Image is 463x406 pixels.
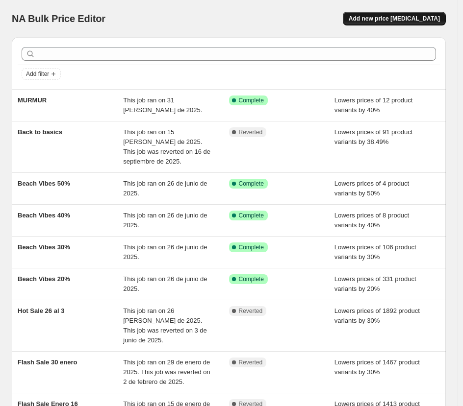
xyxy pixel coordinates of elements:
[123,358,210,385] span: This job ran on 29 de enero de 2025. This job was reverted on 2 de febrero de 2025.
[239,307,263,315] span: Reverted
[334,358,420,376] span: Lowers prices of 1467 product variants by 30%
[349,15,440,23] span: Add new price [MEDICAL_DATA]
[18,275,70,283] span: Beach Vibes 20%
[239,358,263,366] span: Reverted
[18,96,47,104] span: MURMUR
[239,128,263,136] span: Reverted
[18,180,70,187] span: Beach Vibes 50%
[123,180,207,197] span: This job ran on 26 de junio de 2025.
[18,212,70,219] span: Beach Vibes 40%
[239,275,264,283] span: Complete
[239,96,264,104] span: Complete
[12,13,105,24] span: NA Bulk Price Editor
[123,275,207,292] span: This job ran on 26 de junio de 2025.
[334,128,413,145] span: Lowers prices of 91 product variants by 38.49%
[123,128,210,165] span: This job ran on 15 [PERSON_NAME] de 2025. This job was reverted on 16 de septiembre de 2025.
[18,358,77,366] span: Flash Sale 30 enero
[18,243,70,251] span: Beach Vibes 30%
[239,243,264,251] span: Complete
[123,212,207,229] span: This job ran on 26 de junio de 2025.
[123,243,207,261] span: This job ran on 26 de junio de 2025.
[334,243,416,261] span: Lowers prices of 106 product variants by 30%
[18,307,64,314] span: Hot Sale 26 al 3
[18,128,62,136] span: Back to basics
[334,307,420,324] span: Lowers prices of 1892 product variants by 30%
[334,96,413,114] span: Lowers prices of 12 product variants by 40%
[22,68,61,80] button: Add filter
[123,307,207,344] span: This job ran on 26 [PERSON_NAME] de 2025. This job was reverted on 3 de junio de 2025.
[334,180,409,197] span: Lowers prices of 4 product variants by 50%
[334,212,409,229] span: Lowers prices of 8 product variants by 40%
[334,275,416,292] span: Lowers prices of 331 product variants by 20%
[26,70,49,78] span: Add filter
[123,96,202,114] span: This job ran on 31 [PERSON_NAME] de 2025.
[343,12,446,25] button: Add new price [MEDICAL_DATA]
[239,180,264,188] span: Complete
[239,212,264,219] span: Complete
